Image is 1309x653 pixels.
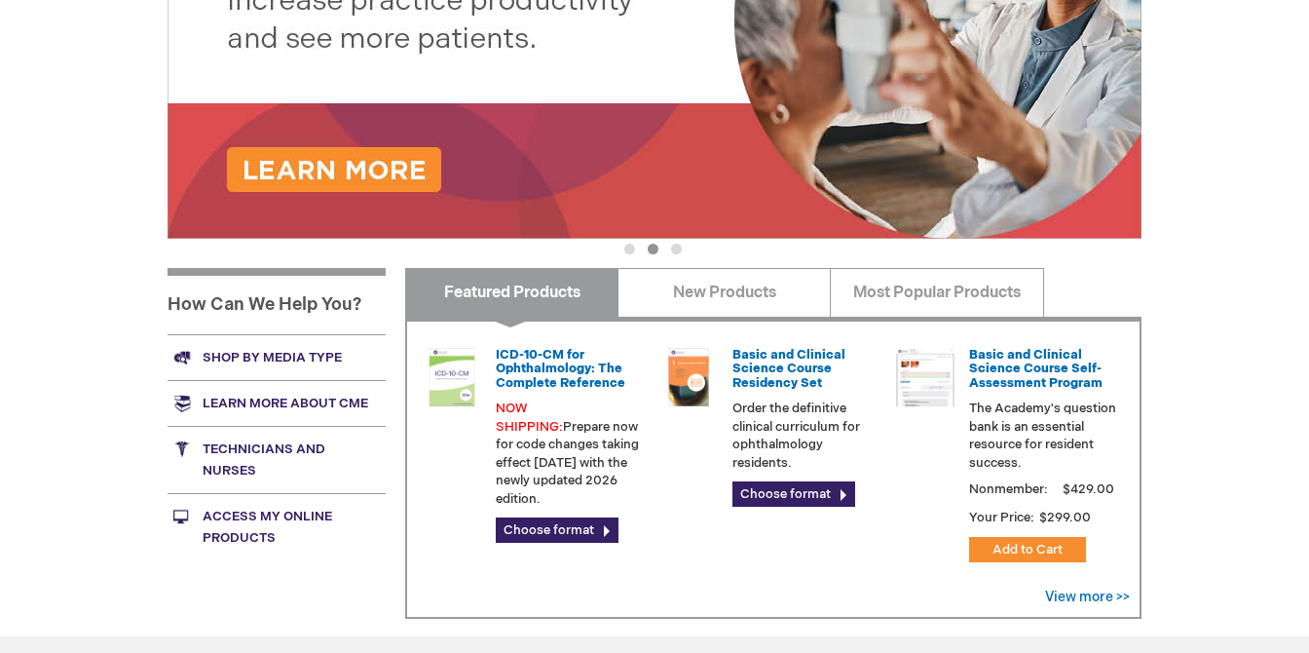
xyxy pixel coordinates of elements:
[168,426,386,493] a: Technicians and nurses
[969,478,1048,502] strong: Nonmember:
[496,347,625,391] a: ICD-10-CM for Ophthalmology: The Complete Reference
[496,401,563,435] font: NOW SHIPPING:
[168,334,386,380] a: Shop by media type
[405,268,618,317] a: Featured Products
[617,268,831,317] a: New Products
[671,244,682,254] button: 3 of 3
[168,268,386,334] h1: How Can We Help You?
[969,510,1034,525] strong: Your Price:
[732,481,855,507] a: Choose format
[423,348,481,406] img: 0120008u_42.png
[648,244,658,254] button: 2 of 3
[830,268,1043,317] a: Most Popular Products
[1060,481,1117,497] span: $429.00
[969,400,1117,472] p: The Academy's question bank is an essential resource for resident success.
[496,400,644,508] p: Prepare now for code changes taking effect [DATE] with the newly updated 2026 edition.
[1037,510,1094,525] span: $299.00
[969,347,1103,391] a: Basic and Clinical Science Course Self-Assessment Program
[1045,589,1130,605] a: View more >>
[896,348,954,406] img: bcscself_20.jpg
[168,380,386,426] a: Learn more about CME
[624,244,635,254] button: 1 of 3
[659,348,718,406] img: 02850963u_47.png
[992,542,1063,557] span: Add to Cart
[732,347,845,391] a: Basic and Clinical Science Course Residency Set
[168,493,386,560] a: Access My Online Products
[732,400,880,472] p: Order the definitive clinical curriculum for ophthalmology residents.
[496,518,618,543] a: Choose format
[969,537,1086,562] button: Add to Cart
